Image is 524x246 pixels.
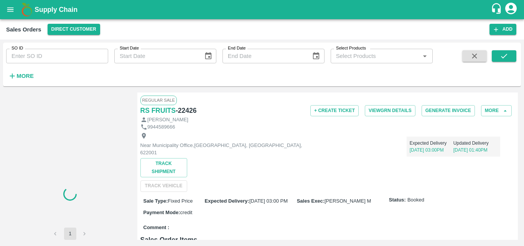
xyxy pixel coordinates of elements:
label: Expected Delivery : [205,198,249,204]
button: + Create Ticket [310,105,359,116]
label: Status: [389,196,406,204]
button: open drawer [2,1,19,18]
label: Select Products [336,45,366,51]
div: account of current user [504,2,518,18]
button: More [481,105,512,116]
button: Select DC [48,24,100,35]
button: More [6,69,36,83]
p: 9944589666 [147,124,175,131]
a: RS FRUITS [140,105,176,116]
div: customer-support [491,3,504,17]
label: SO ID [12,45,23,51]
input: Enter SO ID [6,49,108,63]
span: Regular Sale [140,96,177,105]
label: Sale Type : [143,198,168,204]
strong: More [16,73,34,79]
span: [DATE] 03:00 PM [249,198,288,204]
label: Start Date [120,45,139,51]
label: Comment : [143,224,170,231]
input: Select Products [333,51,418,61]
h6: - 22426 [176,105,197,116]
p: Near Municipality Office,[GEOGRAPHIC_DATA], [GEOGRAPHIC_DATA], 622001 [140,142,313,156]
span: credit [180,210,193,215]
div: Sales Orders [6,25,41,35]
label: Payment Mode : [143,210,180,215]
nav: pagination navigation [48,228,92,240]
p: Updated Delivery [453,140,497,147]
p: [PERSON_NAME] [147,116,188,124]
label: Sales Exec : [297,198,325,204]
input: End Date [222,49,306,63]
button: Choose date [201,49,216,63]
b: Supply Chain [35,6,77,13]
button: Choose date [309,49,323,63]
h6: Sales Order Items [140,234,515,245]
button: Track Shipment [140,158,187,177]
button: Open [420,51,430,61]
button: Add [489,24,516,35]
span: Booked [407,196,424,204]
img: logo [19,2,35,17]
span: Fixed Price [168,198,193,204]
p: Expected Delivery [410,140,453,147]
button: ViewGRN Details [365,105,415,116]
button: Generate Invoice [422,105,475,116]
p: [DATE] 03:00PM [410,147,453,154]
button: page 1 [64,228,76,240]
label: End Date [228,45,246,51]
p: [DATE] 01:40PM [453,147,497,154]
a: Supply Chain [35,4,491,15]
span: [PERSON_NAME] M [325,198,371,204]
input: Start Date [114,49,198,63]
